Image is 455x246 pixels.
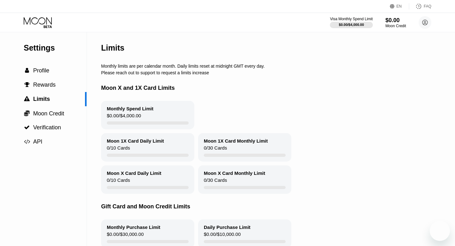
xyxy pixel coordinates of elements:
div: FAQ [409,3,431,9]
div: 0 / 30 Cards [204,145,227,154]
span: API [33,138,42,145]
span: Rewards [33,82,56,88]
div: Moon Credit [385,24,406,28]
div: Visa Monthly Spend Limit$0.00/$4,000.00 [330,17,373,28]
div: 0 / 10 Cards [107,177,130,186]
div: $0.00 / $4,000.00 [107,113,141,121]
div: Moon X Card Daily Limit [107,170,161,176]
div: Moon 1X Card Daily Limit [107,138,164,144]
span:  [24,110,30,116]
div: EN [397,4,402,9]
span: Profile [33,67,49,74]
div: 0 / 30 Cards [204,177,227,186]
div: FAQ [424,4,431,9]
span:  [24,96,30,102]
iframe: Button to launch messaging window [430,221,450,241]
div: $0.00 / $10,000.00 [204,231,241,240]
div: Monthly Spend Limit [107,106,154,111]
span: Verification [33,124,61,131]
div:  [24,68,30,73]
span: Limits [33,96,50,102]
span:  [24,82,30,88]
div: Moon 1X Card Monthly Limit [204,138,268,144]
div: $0.00 [385,17,406,24]
div: $0.00 / $4,000.00 [339,23,364,27]
div: 0 / 10 Cards [107,145,130,154]
div: Moon X Card Monthly Limit [204,170,265,176]
div: $0.00 / $30,000.00 [107,231,144,240]
span:  [24,125,30,130]
span: Moon Credit [33,110,64,117]
span:  [24,139,30,145]
div: Visa Monthly Spend Limit [330,17,373,21]
div: Monthly Purchase Limit [107,224,160,230]
span:  [25,68,29,73]
div: Daily Purchase Limit [204,224,251,230]
div: Settings [24,43,87,52]
div: EN [390,3,409,9]
div: $0.00Moon Credit [385,17,406,28]
div: Limits [101,43,124,52]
